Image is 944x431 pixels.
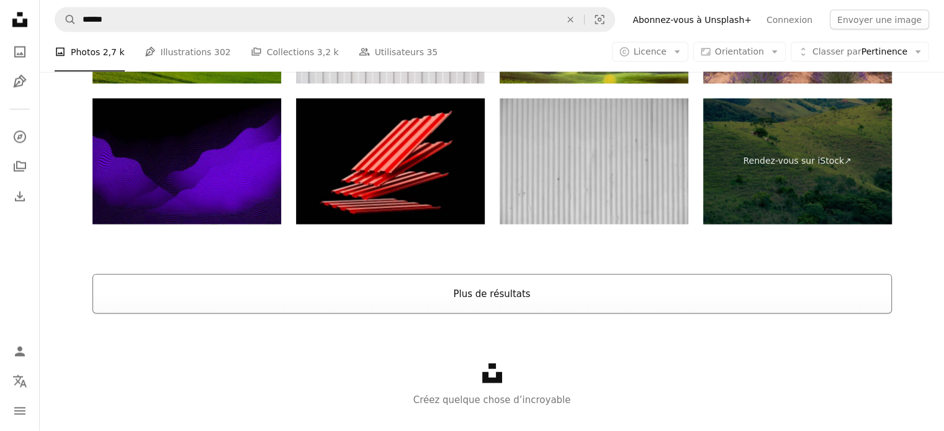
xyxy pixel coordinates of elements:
[500,99,688,224] img: Fond de texture de métal ondulé blanc
[7,125,32,149] a: Explorer
[693,42,786,62] button: Orientation
[40,393,944,407] p: Créez quelque chose d’incroyable
[7,184,32,209] a: Historique de téléchargement
[7,369,32,394] button: Langue
[759,10,820,30] a: Connexion
[7,69,32,94] a: Illustrations
[55,7,615,32] form: Rechercher des visuels sur tout le site
[791,42,929,62] button: Classer parPertinence
[812,47,861,56] span: Classer par
[317,45,339,59] span: 3,2 k
[7,339,32,364] a: Connexion / S’inscrire
[92,99,281,224] img: Néon Violet Abstrait Vague Rayé Éclaboussures Motif Lumière Bruit Moiré Glitch Futuriste Technolo...
[812,46,907,58] span: Pertinence
[55,8,76,32] button: Rechercher sur Unsplash
[634,47,667,56] span: Licence
[296,99,485,224] img: Shiny Red Falling Metallic Stacks Of Corrugated Galvanised Iron For Roof Sheets 3d Illustration
[830,10,929,30] button: Envoyer une image
[359,32,438,72] a: Utilisateurs 35
[92,274,892,314] button: Plus de résultats
[7,399,32,424] button: Menu
[557,8,584,32] button: Effacer
[625,10,759,30] a: Abonnez-vous à Unsplash+
[703,99,892,224] a: Rendez-vous sur iStock↗
[7,154,32,179] a: Collections
[251,32,339,72] a: Collections 3,2 k
[426,45,438,59] span: 35
[612,42,688,62] button: Licence
[7,7,32,35] a: Accueil — Unsplash
[585,8,614,32] button: Recherche de visuels
[715,47,764,56] span: Orientation
[7,40,32,64] a: Photos
[214,45,231,59] span: 302
[145,32,231,72] a: Illustrations 302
